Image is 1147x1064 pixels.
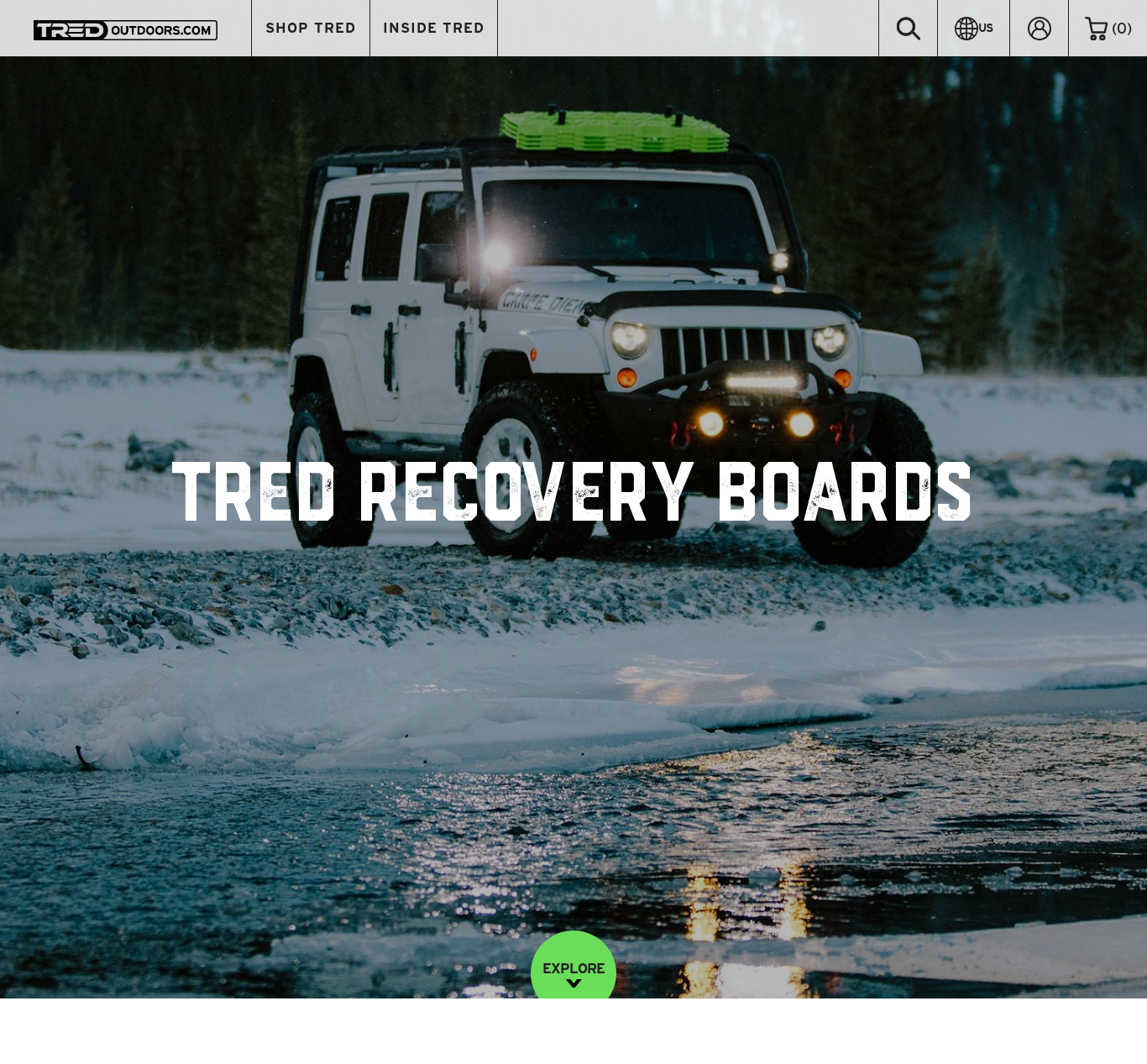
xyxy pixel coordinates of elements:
[383,21,484,35] span: INSIDE TRED
[1085,17,1108,40] img: cart-icon
[1112,21,1132,36] span: ( )
[172,462,976,537] h1: TRED Recovery Boards
[34,20,217,40] img: TRED Outdoors America
[1117,20,1127,36] span: 0
[265,21,356,35] span: SHOP TRED
[531,930,616,1016] a: EXPLORE
[566,979,582,988] img: down-image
